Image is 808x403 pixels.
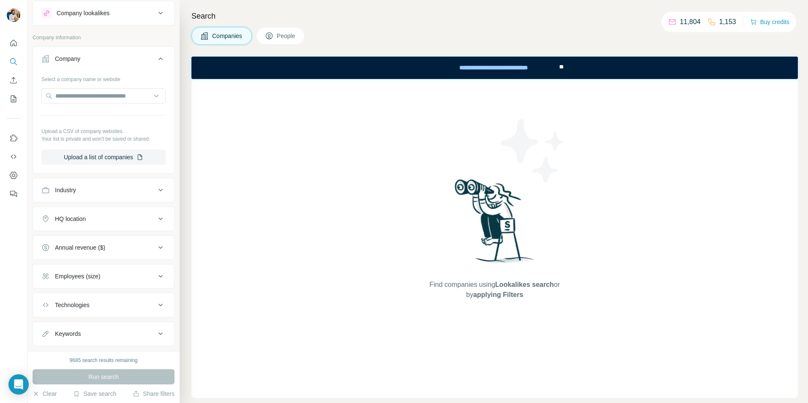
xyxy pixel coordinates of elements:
div: Annual revenue ($) [55,243,105,252]
img: Avatar [7,8,20,22]
span: Lookalikes search [495,281,554,288]
p: Upload a CSV of company websites. [41,128,166,135]
p: Your list is private and won't be saved or shared. [41,135,166,143]
button: HQ location [33,209,174,229]
button: Company [33,49,174,72]
p: 11,804 [680,17,701,27]
span: applying Filters [473,291,523,298]
img: Surfe Illustration - Stars [495,113,571,189]
div: Open Intercom Messenger [8,374,29,395]
div: Keywords [55,329,81,338]
div: Company lookalikes [57,9,109,17]
div: HQ location [55,215,86,223]
button: Enrich CSV [7,73,20,88]
span: Find companies using or by [427,280,562,300]
div: 9685 search results remaining [70,357,138,364]
button: Buy credits [750,16,789,28]
button: Clear [33,389,57,398]
button: Industry [33,180,174,200]
button: Use Surfe on LinkedIn [7,131,20,146]
p: Company information [33,34,175,41]
button: Search [7,54,20,69]
span: People [277,32,296,40]
img: Surfe Illustration - Woman searching with binoculars [451,177,539,271]
button: Upload a list of companies [41,150,166,165]
button: Dashboard [7,168,20,183]
div: Employees (size) [55,272,100,280]
span: Companies [212,32,243,40]
button: Feedback [7,186,20,201]
button: My lists [7,91,20,106]
h4: Search [191,10,798,22]
div: Technologies [55,301,90,309]
button: Annual revenue ($) [33,237,174,258]
button: Share filters [133,389,175,398]
button: Save search [73,389,116,398]
button: Employees (size) [33,266,174,286]
div: Company [55,54,80,63]
iframe: Banner [191,57,798,79]
button: Quick start [7,35,20,51]
p: 1,153 [719,17,736,27]
div: Industry [55,186,76,194]
button: Company lookalikes [33,3,174,23]
button: Technologies [33,295,174,315]
div: Select a company name or website [41,72,166,83]
button: Use Surfe API [7,149,20,164]
button: Keywords [33,324,174,344]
